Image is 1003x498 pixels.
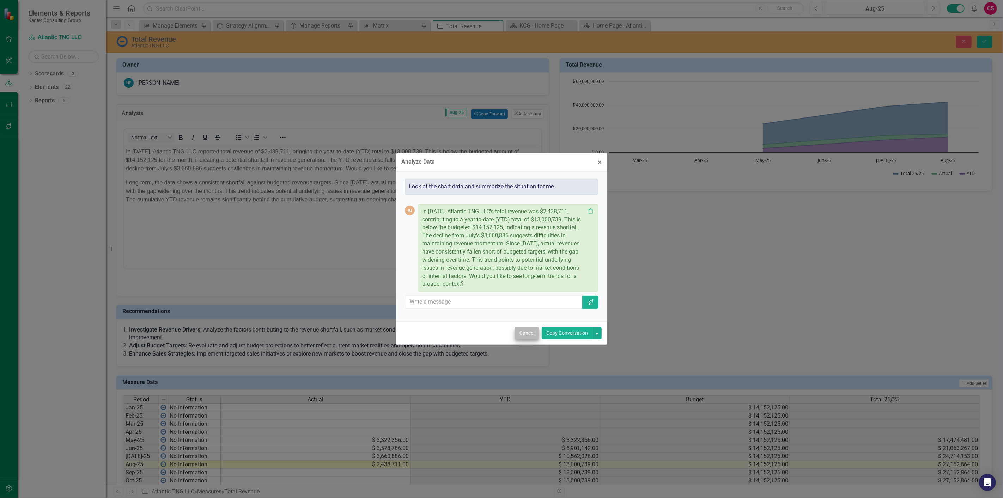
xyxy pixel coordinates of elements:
input: Write a message [405,296,583,309]
p: In [DATE], Atlantic TNG LLC's total revenue was $2,438,711, contributing to a year-to-date (YTD) ... [422,208,585,288]
div: AI [405,206,415,215]
span: × [598,158,602,166]
div: Look at the chart data and summarize the situation for me. [405,179,598,195]
div: Open Intercom Messenger [979,474,996,491]
button: Copy Conversation [542,327,592,339]
div: Analyze Data [401,159,435,165]
p: Long-term, the data shows a consistent shortfall against budgeted revenue targets. Since [DATE], ... [2,33,415,58]
p: In [DATE], Atlantic TNG LLC reported total revenue of $2,438,711, bringing the year-to-date (YTD)... [2,2,415,27]
button: Cancel [515,327,539,339]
